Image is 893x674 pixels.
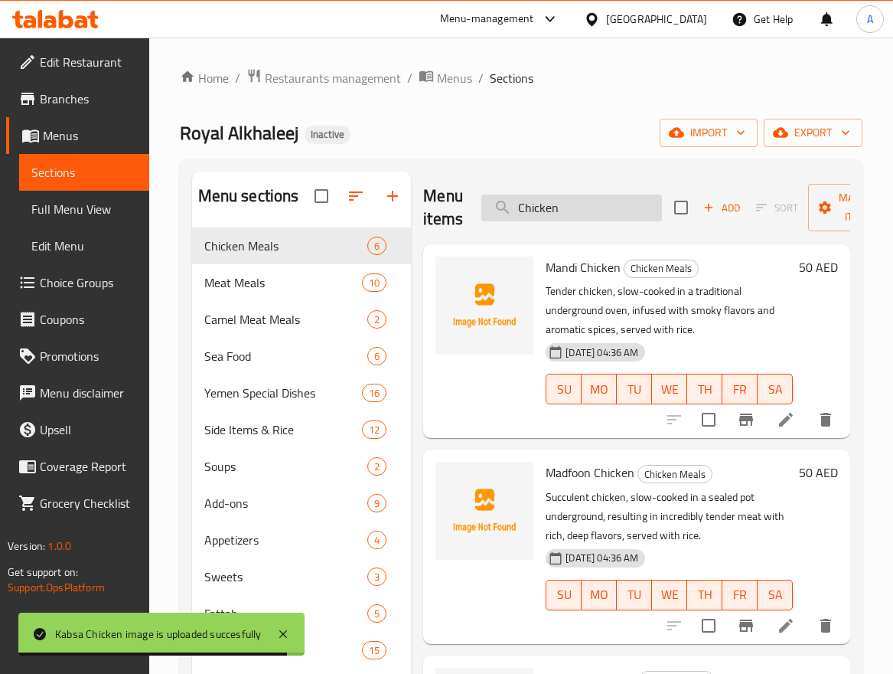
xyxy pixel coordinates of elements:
span: Menu disclaimer [40,384,137,402]
div: items [367,237,386,255]
span: 3 [368,570,386,584]
button: delete [807,607,844,644]
button: FR [722,374,758,404]
a: Coverage Report [6,448,149,485]
span: 6 [368,349,386,364]
span: FR [728,378,751,401]
a: Grocery Checklist [6,485,149,522]
span: Chicken Meals [638,466,712,483]
span: 16 [363,386,386,401]
span: MO [588,378,611,401]
div: [GEOGRAPHIC_DATA] [606,11,707,28]
a: Promotions [6,338,149,375]
span: Upsell [40,420,137,439]
span: Promotions [40,347,137,365]
input: search [481,195,662,221]
span: [DATE] 04:36 AM [559,345,644,360]
span: TH [693,584,716,606]
span: Madfoon Chicken [546,461,634,484]
a: Edit Menu [19,227,149,264]
div: items [367,347,386,365]
span: SA [764,378,787,401]
a: Menus [419,68,472,88]
span: TU [623,584,646,606]
span: Choice Groups [40,273,137,292]
div: items [367,494,386,512]
span: 6 [368,239,386,254]
span: 4 [368,533,386,548]
h6: 50 AED [799,257,838,278]
span: Edit Restaurant [40,53,137,71]
button: Add [697,196,746,220]
p: Tender chicken, slow-cooked in a traditional underground oven, infused with smoky flavors and aro... [546,282,793,339]
div: Meat Meals10 [192,264,412,301]
span: Camel Meat Meals [204,310,368,329]
div: items [362,384,386,402]
span: Sweets [204,568,368,586]
div: Chicken Meals [624,260,699,278]
span: SU [552,584,575,606]
span: Coupons [40,310,137,329]
button: TU [617,580,652,610]
span: MO [588,584,611,606]
span: Soups [204,457,368,476]
div: Yemen Special Dishes16 [192,375,412,411]
span: Branches [40,90,137,108]
li: / [407,69,412,87]
span: Full Menu View [31,200,137,218]
a: Restaurants management [246,68,401,88]
li: / [235,69,240,87]
span: Add [701,199,742,217]
span: Get support on: [8,562,78,582]
button: Branch-specific-item [728,401,764,438]
span: TH [693,378,716,401]
a: Branches [6,80,149,117]
span: Meat Meals [204,273,363,292]
button: WE [652,580,687,610]
a: Sections [19,154,149,191]
span: Royal Alkhaleej [180,116,298,150]
span: Select all sections [305,180,337,212]
span: 5 [368,607,386,621]
span: Mandi Chicken [546,256,621,279]
button: WE [652,374,687,404]
span: Add-ons [204,494,368,512]
div: Fattah [204,604,368,623]
a: Edit Restaurant [6,44,149,80]
span: Yemen Special Dishes [204,384,363,402]
a: Edit menu item [777,411,795,429]
button: TH [687,374,722,404]
div: Camel Meat Meals2 [192,301,412,338]
button: delete [807,401,844,438]
span: Menus [437,69,472,87]
span: 1.0.0 [47,536,71,556]
div: Inactive [305,126,350,144]
span: Restaurants management [265,69,401,87]
nav: breadcrumb [180,68,862,88]
div: items [367,310,386,329]
span: TU [623,378,646,401]
img: Madfoon Chicken [435,462,533,560]
div: Kabsa Chicken image is uploaded succesfully [55,626,262,643]
p: Succulent chicken, slow-cooked in a sealed pot underground, resulting in incredibly tender meat w... [546,488,793,545]
button: TH [687,580,722,610]
span: Appetizers [204,531,368,549]
div: Add-ons9 [192,485,412,522]
span: Sea Food [204,347,368,365]
div: Soups2 [192,448,412,485]
div: Menu-management [440,10,534,28]
span: Menus [43,126,137,145]
span: 12 [363,423,386,437]
span: [DATE] 04:36 AM [559,551,644,565]
button: SU [546,580,582,610]
button: MO [582,374,617,404]
li: / [478,69,484,87]
button: FR [722,580,758,610]
div: Sweets3 [192,558,412,595]
div: items [367,457,386,476]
